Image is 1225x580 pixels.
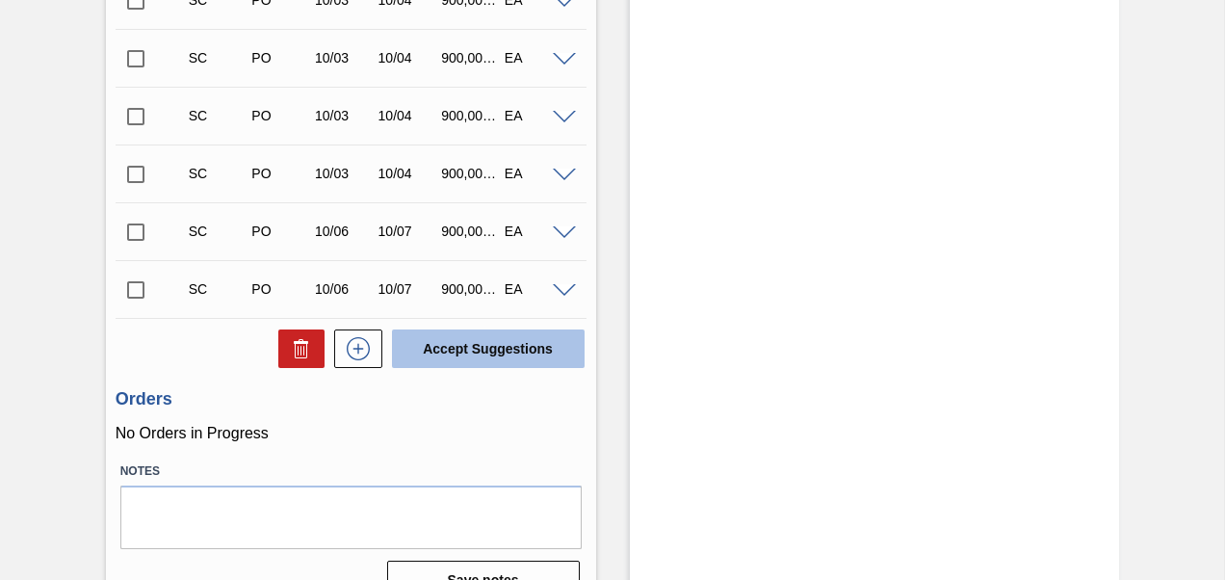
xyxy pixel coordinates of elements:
div: Accept Suggestions [382,328,586,370]
div: EA [500,281,567,297]
div: New suggestion [325,330,382,368]
div: Suggestion Created [184,281,251,297]
div: EA [500,108,567,123]
div: 900,000.000 [436,224,504,239]
div: Suggestion Created [184,108,251,123]
div: Delete Suggestions [269,330,325,368]
div: 10/03/2025 [310,166,378,181]
div: 900,000.000 [436,281,504,297]
div: 10/03/2025 [310,108,378,123]
div: 10/06/2025 [310,224,378,239]
div: 10/04/2025 [374,166,441,181]
div: Purchase order [247,224,314,239]
div: Purchase order [247,50,314,66]
p: No Orders in Progress [116,425,586,442]
div: 900,000.000 [436,108,504,123]
div: EA [500,224,567,239]
div: 10/07/2025 [374,281,441,297]
div: Purchase order [247,108,314,123]
div: 10/06/2025 [310,281,378,297]
div: 10/04/2025 [374,50,441,66]
h3: Orders [116,389,586,409]
div: 900,000.000 [436,166,504,181]
label: Notes [120,458,582,486]
div: Purchase order [247,166,314,181]
div: Suggestion Created [184,50,251,66]
div: Purchase order [247,281,314,297]
div: 10/03/2025 [310,50,378,66]
div: 10/07/2025 [374,224,441,239]
div: EA [500,166,567,181]
div: Suggestion Created [184,166,251,181]
div: 900,000.000 [436,50,504,66]
div: 10/04/2025 [374,108,441,123]
div: EA [500,50,567,66]
button: Accept Suggestions [392,330,585,368]
div: Suggestion Created [184,224,251,239]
